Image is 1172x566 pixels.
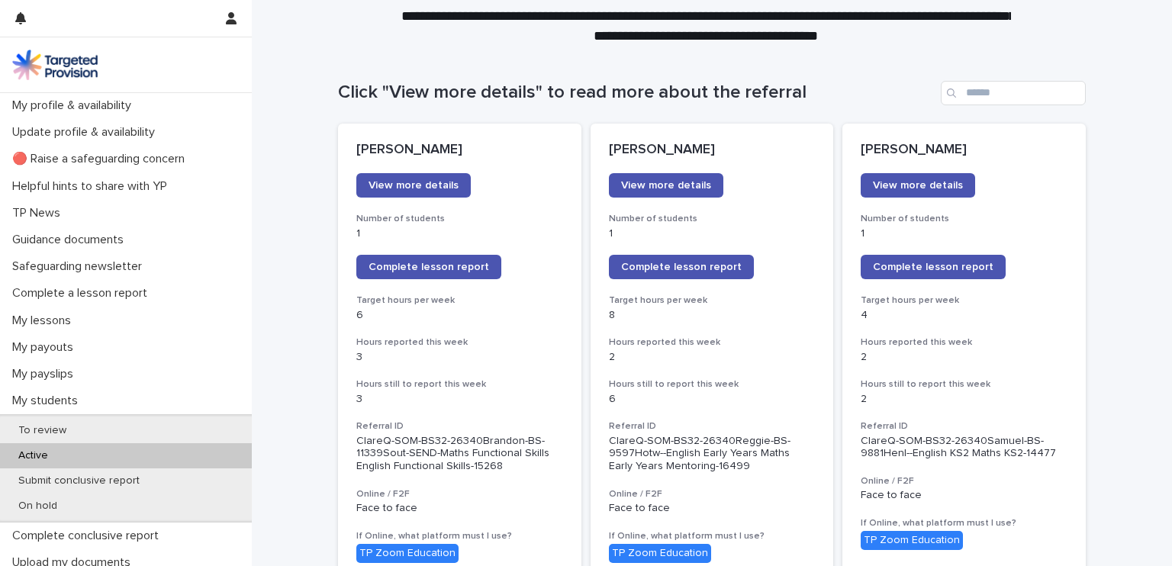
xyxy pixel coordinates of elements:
h3: Number of students [609,213,816,225]
p: 6 [356,309,563,322]
h3: Hours reported this week [356,336,563,349]
p: On hold [6,500,69,513]
p: Complete a lesson report [6,286,159,301]
p: Active [6,449,60,462]
p: 3 [356,393,563,406]
h3: Referral ID [356,420,563,433]
h3: Target hours per week [861,294,1067,307]
p: My profile & availability [6,98,143,113]
h3: Target hours per week [609,294,816,307]
p: ClareQ-SOM-BS32-26340Reggie-BS-9597Hotw--English Early Years Maths Early Years Mentoring-16499 [609,435,816,473]
div: TP Zoom Education [861,531,963,550]
h3: Referral ID [609,420,816,433]
h3: Online / F2F [861,475,1067,487]
p: My lessons [6,314,83,328]
span: View more details [873,180,963,191]
p: Face to face [356,502,563,515]
p: [PERSON_NAME] [356,142,563,159]
p: Safeguarding newsletter [6,259,154,274]
p: 1 [861,227,1067,240]
h3: Online / F2F [609,488,816,500]
p: 2 [861,351,1067,364]
h3: Hours still to report this week [356,378,563,391]
p: TP News [6,206,72,220]
p: 2 [861,393,1067,406]
h3: Referral ID [861,420,1067,433]
span: Complete lesson report [369,262,489,272]
span: Complete lesson report [873,262,993,272]
p: 4 [861,309,1067,322]
h3: Target hours per week [356,294,563,307]
a: View more details [356,173,471,198]
a: View more details [861,173,975,198]
div: TP Zoom Education [356,544,459,563]
p: ClareQ-SOM-BS32-26340Samuel-BS-9881Henl--English KS2 Maths KS2-14477 [861,435,1067,461]
p: My students [6,394,90,408]
a: View more details [609,173,723,198]
h1: Click "View more details" to read more about the referral [338,82,935,104]
h3: Number of students [861,213,1067,225]
p: Complete conclusive report [6,529,171,543]
span: Complete lesson report [621,262,742,272]
h3: Number of students [356,213,563,225]
p: 8 [609,309,816,322]
h3: Hours still to report this week [609,378,816,391]
p: Face to face [861,489,1067,502]
p: 3 [356,351,563,364]
div: TP Zoom Education [609,544,711,563]
p: 2 [609,351,816,364]
p: Guidance documents [6,233,136,247]
p: Face to face [609,502,816,515]
h3: If Online, what platform must I use? [861,517,1067,529]
p: Submit conclusive report [6,474,152,487]
span: View more details [621,180,711,191]
p: Helpful hints to share with YP [6,179,179,194]
p: [PERSON_NAME] [861,142,1067,159]
p: 1 [356,227,563,240]
h3: Online / F2F [356,488,563,500]
img: M5nRWzHhSzIhMunXDL62 [12,50,98,80]
h3: Hours still to report this week [861,378,1067,391]
p: ClareQ-SOM-BS32-26340Brandon-BS-11339Sout-SEND-Maths Functional Skills English Functional Skills-... [356,435,563,473]
p: My payslips [6,367,85,381]
h3: Hours reported this week [609,336,816,349]
p: [PERSON_NAME] [609,142,816,159]
p: To review [6,424,79,437]
span: View more details [369,180,459,191]
input: Search [941,81,1086,105]
h3: If Online, what platform must I use? [356,530,563,542]
a: Complete lesson report [356,255,501,279]
p: My payouts [6,340,85,355]
a: Complete lesson report [609,255,754,279]
p: Update profile & availability [6,125,167,140]
p: 🔴 Raise a safeguarding concern [6,152,197,166]
h3: Hours reported this week [861,336,1067,349]
h3: If Online, what platform must I use? [609,530,816,542]
p: 6 [609,393,816,406]
p: 1 [609,227,816,240]
a: Complete lesson report [861,255,1006,279]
